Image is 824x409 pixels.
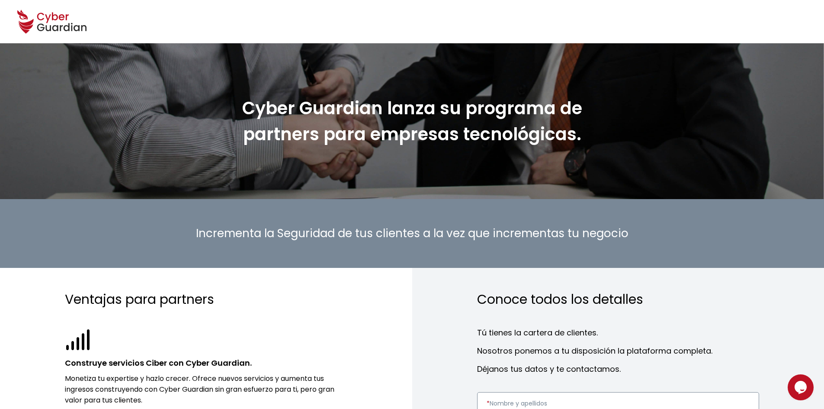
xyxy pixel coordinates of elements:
h4: Déjanos tus datos y te contactamos. [477,363,760,375]
p: Monetiza tu expertise y hazlo crecer. Ofrece nuevos servicios y aumenta tus ingresos construyendo... [65,373,347,406]
h4: Tú tienes la cartera de clientes. [477,327,760,338]
h2: Incrementa la Seguridad de tus clientes a la vez que incrementas tu negocio [153,199,672,268]
iframe: chat widget [788,374,815,400]
h3: Ventajas para partners [65,290,347,309]
h4: Nosotros ponemos a tu disposición la plataforma completa. [477,345,760,357]
strong: Cyber Guardian lanza su programa de partners para empresas tecnológicas. [242,96,582,146]
h3: Conoce todos los detalles [477,290,760,309]
strong: Construye servicios Ciber con Cyber Guardian. [65,357,252,368]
